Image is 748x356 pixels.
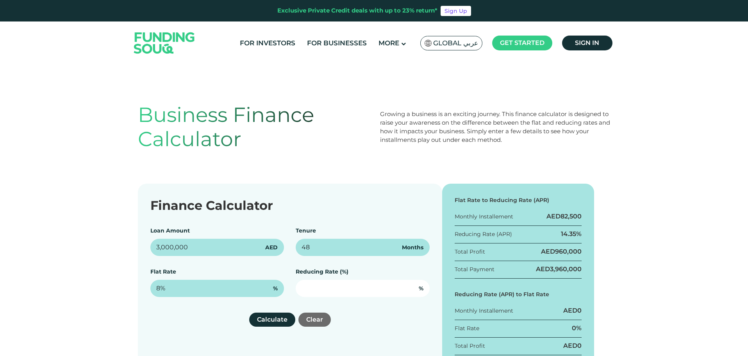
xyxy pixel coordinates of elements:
[296,227,316,234] label: Tenure
[550,265,582,273] span: 3,960,000
[561,230,582,238] div: 14.35%
[541,247,582,256] div: AED
[563,342,582,350] div: AED
[572,324,582,333] div: 0%
[455,290,582,299] div: Reducing Rate (APR) to Flat Rate
[238,37,297,50] a: For Investors
[455,230,512,238] div: Reducing Rate (APR)
[433,39,478,48] span: Global عربي
[425,40,432,47] img: SA Flag
[126,23,203,63] img: Logo
[455,324,479,333] div: Flat Rate
[277,6,437,15] div: Exclusive Private Credit deals with up to 23% return*
[138,103,368,152] h1: Business Finance Calculator
[536,265,582,274] div: AED
[455,213,513,221] div: Monthly Installement
[402,243,423,252] span: Months
[273,284,278,293] span: %
[150,227,190,234] label: Loan Amount
[455,265,495,274] div: Total Payment
[380,110,611,144] div: Growing a business is an exciting journey. This finance calculator is designed to raise your awar...
[305,37,369,50] a: For Businesses
[298,313,331,327] button: Clear
[563,306,582,315] div: AED
[455,196,582,204] div: Flat Rate to Reducing Rate (APR)
[419,284,423,293] span: %
[150,196,430,215] div: Finance Calculator
[455,342,485,350] div: Total Profit
[455,248,485,256] div: Total Profit
[546,212,582,221] div: AED
[441,6,471,16] a: Sign Up
[296,268,348,275] label: Reducing Rate (%)
[555,248,582,255] span: 960,000
[575,39,599,47] span: Sign in
[265,243,278,252] span: AED
[562,36,612,50] a: Sign in
[378,39,399,47] span: More
[150,268,176,275] label: Flat Rate
[577,307,582,314] span: 0
[455,307,513,315] div: Monthly Installement
[577,342,582,349] span: 0
[561,213,582,220] span: 82,500
[500,39,544,47] span: Get started
[249,313,295,327] button: Calculate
